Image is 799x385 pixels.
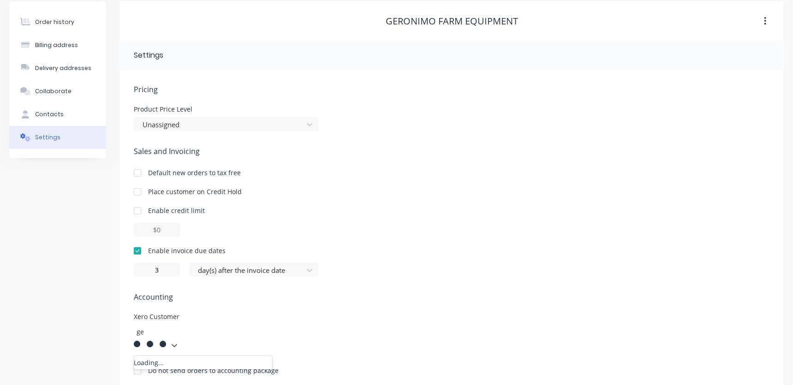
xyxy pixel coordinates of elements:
[148,168,241,178] div: Default new orders to tax free
[35,87,72,95] div: Collaborate
[9,103,106,126] button: Contacts
[134,223,180,237] input: $0
[134,84,769,95] span: Pricing
[35,64,91,72] div: Delivery addresses
[9,80,106,103] button: Collaborate
[35,133,60,142] div: Settings
[9,126,106,149] button: Settings
[134,263,180,277] input: 0
[148,187,242,196] div: Place customer on Credit Hold
[9,34,106,57] button: Billing address
[134,358,272,367] div: Loading...
[134,50,163,61] div: Settings
[134,314,272,320] div: Xero Customer
[9,11,106,34] button: Order history
[9,57,106,80] button: Delivery addresses
[35,41,78,49] div: Billing address
[134,146,769,157] span: Sales and Invoicing
[148,366,279,375] div: Do not send orders to accounting package
[35,110,64,118] div: Contacts
[134,291,769,302] span: Accounting
[148,246,226,255] div: Enable invoice due dates
[386,16,518,27] div: Geronimo Farm Equipment
[35,18,74,26] div: Order history
[134,106,318,113] div: Product Price Level
[148,206,205,215] div: Enable credit limit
